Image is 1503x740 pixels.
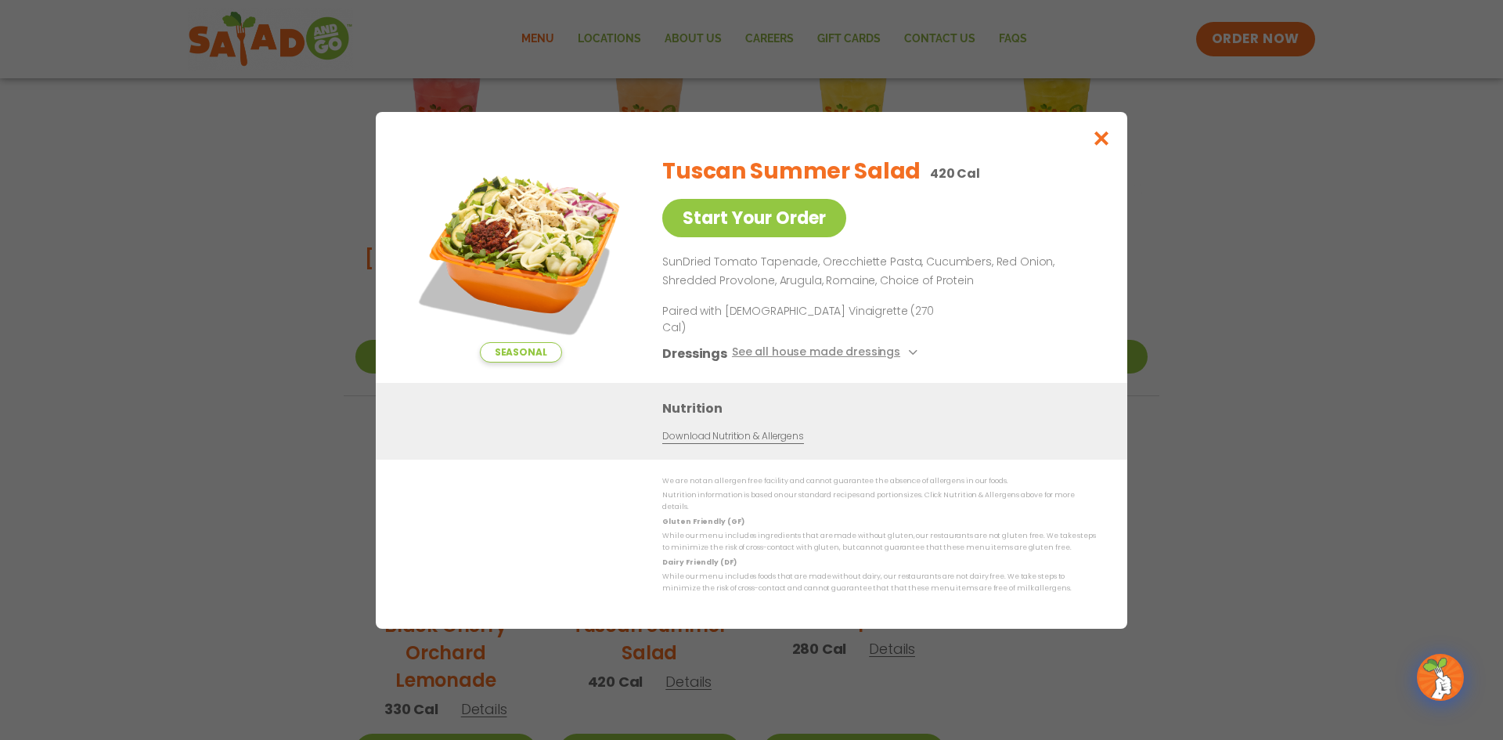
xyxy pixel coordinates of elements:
h2: Tuscan Summer Salad [662,155,921,188]
button: See all house made dressings [732,343,922,363]
span: Seasonal [480,342,562,363]
p: SunDried Tomato Tapenade, Orecchiette Pasta, Cucumbers, Red Onion, Shredded Provolone, Arugula, R... [662,253,1090,291]
h3: Dressings [662,343,727,363]
img: wpChatIcon [1418,655,1462,699]
strong: Dairy Friendly (DF) [662,557,736,566]
p: While our menu includes foods that are made without dairy, our restaurants are not dairy free. We... [662,571,1096,595]
p: 420 Cal [930,164,980,183]
button: Close modal [1076,112,1127,164]
a: Download Nutrition & Allergens [662,428,803,443]
p: While our menu includes ingredients that are made without gluten, our restaurants are not gluten ... [662,530,1096,554]
strong: Gluten Friendly (GF) [662,516,744,525]
p: We are not an allergen free facility and cannot guarantee the absence of allergens in our foods. [662,475,1096,487]
h3: Nutrition [662,398,1104,417]
img: Featured product photo for Tuscan Summer Salad [411,143,630,363]
a: Start Your Order [662,199,846,237]
p: Paired with [DEMOGRAPHIC_DATA] Vinaigrette (270 Cal) [662,302,952,335]
p: Nutrition information is based on our standard recipes and portion sizes. Click Nutrition & Aller... [662,489,1096,514]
